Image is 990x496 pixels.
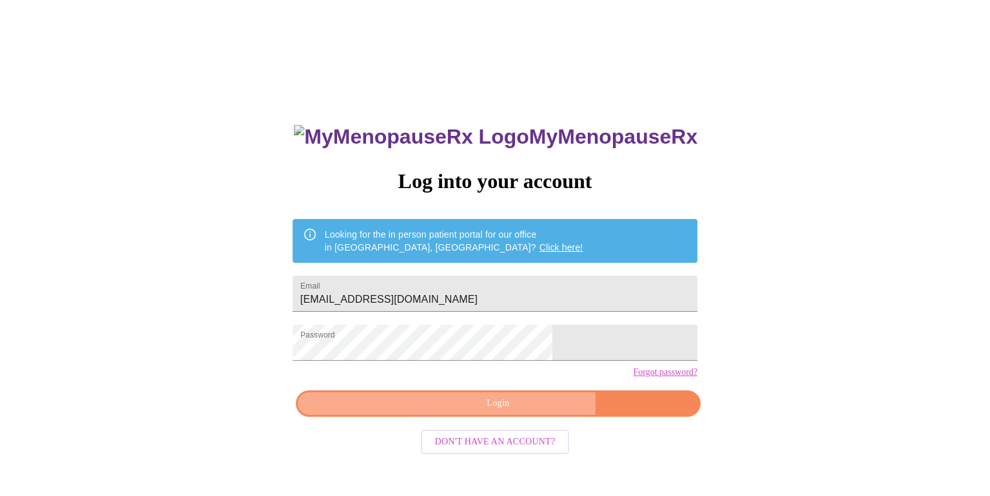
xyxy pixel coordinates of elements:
[325,223,583,259] div: Looking for the in person patient portal for our office in [GEOGRAPHIC_DATA], [GEOGRAPHIC_DATA]?
[296,390,701,417] button: Login
[293,169,697,193] h3: Log into your account
[435,434,556,450] span: Don't have an account?
[421,430,570,455] button: Don't have an account?
[294,125,697,149] h3: MyMenopauseRx
[294,125,529,149] img: MyMenopauseRx Logo
[418,435,573,446] a: Don't have an account?
[539,242,583,253] a: Click here!
[311,396,686,412] span: Login
[633,367,697,377] a: Forgot password?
